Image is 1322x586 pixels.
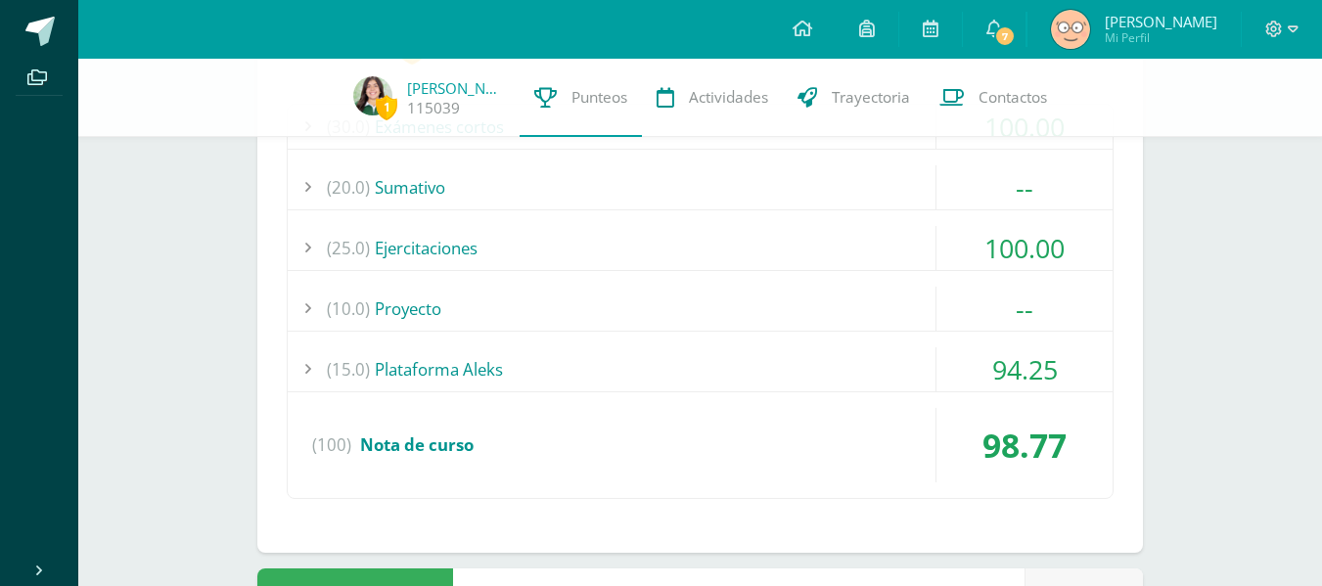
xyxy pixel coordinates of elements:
[360,433,474,456] span: Nota de curso
[312,408,351,482] span: (100)
[979,87,1047,108] span: Contactos
[936,165,1113,209] div: --
[689,87,768,108] span: Actividades
[571,87,627,108] span: Punteos
[376,95,397,119] span: 1
[520,59,642,137] a: Punteos
[783,59,925,137] a: Trayectoria
[327,347,370,391] span: (15.0)
[1105,29,1217,46] span: Mi Perfil
[327,226,370,270] span: (25.0)
[407,78,505,98] a: [PERSON_NAME]
[832,87,910,108] span: Trayectoria
[1105,12,1217,31] span: [PERSON_NAME]
[288,287,1113,331] div: Proyecto
[994,25,1016,47] span: 7
[936,287,1113,331] div: --
[936,226,1113,270] div: 100.00
[288,347,1113,391] div: Plataforma Aleks
[642,59,783,137] a: Actividades
[288,226,1113,270] div: Ejercitaciones
[936,347,1113,391] div: 94.25
[327,287,370,331] span: (10.0)
[925,59,1062,137] a: Contactos
[353,76,392,115] img: a478b10ea490de47a8cbd13f9fa61e53.png
[1051,10,1090,49] img: 7775765ac5b93ea7f316c0cc7e2e0b98.png
[327,165,370,209] span: (20.0)
[936,408,1113,482] div: 98.77
[407,98,460,118] a: 115039
[288,165,1113,209] div: Sumativo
